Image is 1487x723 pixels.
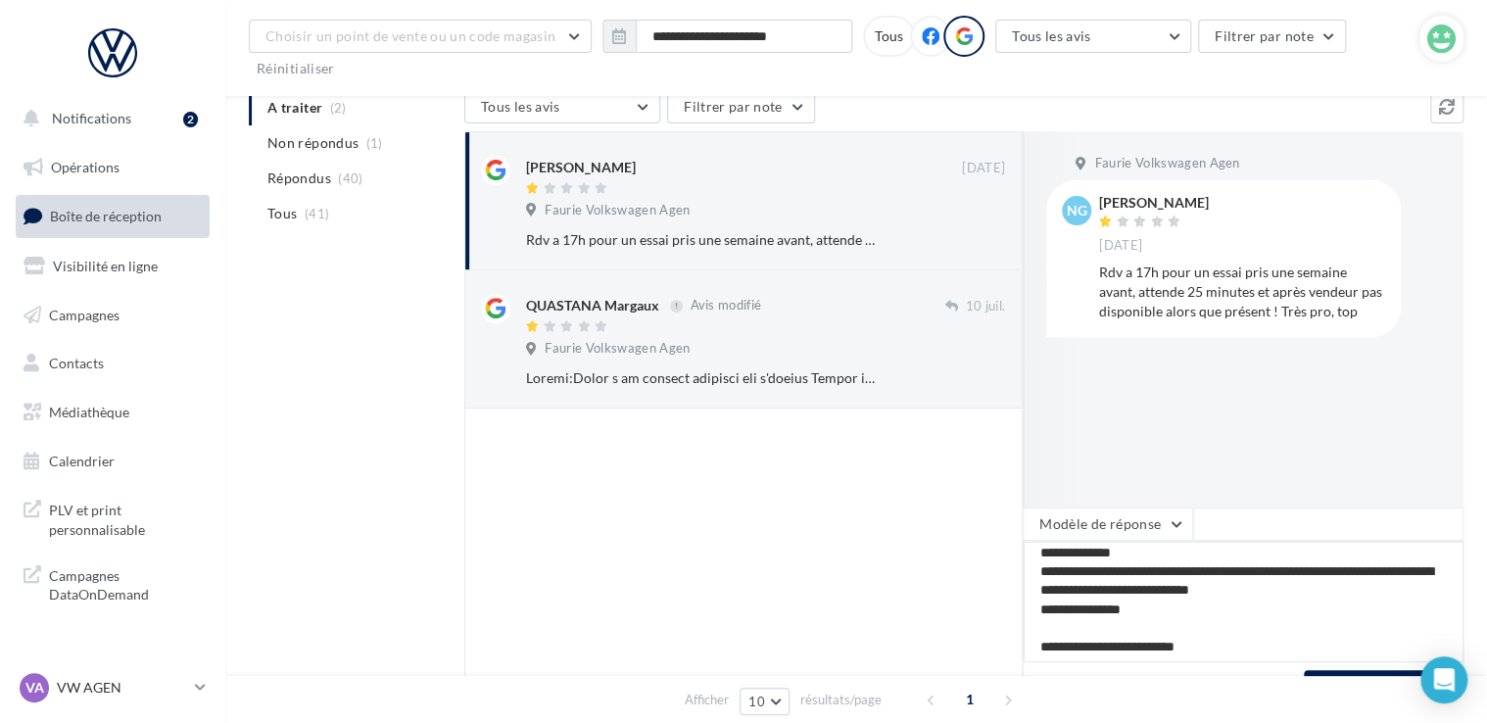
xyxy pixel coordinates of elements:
span: Faurie Volkswagen Agen [545,202,690,219]
a: Boîte de réception [12,195,214,237]
a: PLV et print personnalisable [12,489,214,547]
span: Médiathèque [49,404,129,420]
span: Non répondus [267,133,359,153]
span: [DATE] [1099,237,1142,255]
span: 1 [954,684,985,715]
div: Tous [863,16,915,57]
span: Faurie Volkswagen Agen [545,340,690,358]
span: Afficher [685,691,729,709]
span: Tous les avis [1012,27,1091,44]
div: Rdv a 17h pour un essai pris une semaine avant, attende 25 minutes et après vendeur pas disponibl... [526,230,878,250]
a: Opérations [12,147,214,188]
button: 10 [740,688,790,715]
span: NG [1067,201,1087,220]
a: VA VW AGEN [16,669,210,706]
div: 2 [183,112,198,127]
div: Loremi:Dolor s am consect adipisci eli s'doeius Tempor in utlab e dolor mag aliqu en adminim: 6) ... [526,368,878,388]
span: Avis modifié [690,298,761,313]
div: [PERSON_NAME] [526,158,636,177]
button: Notifications 2 [12,98,206,139]
span: Visibilité en ligne [53,258,158,274]
span: résultats/page [800,691,882,709]
button: Modèle de réponse [1023,507,1193,541]
span: VA [25,678,44,698]
span: (40) [338,170,362,186]
span: Calendrier [49,453,115,469]
span: 10 [748,694,765,709]
span: Notifications [52,110,131,126]
a: Médiathèque [12,392,214,433]
div: [PERSON_NAME] [1099,196,1209,210]
a: Contacts [12,343,214,384]
span: Choisir un point de vente ou un code magasin [265,27,555,44]
button: Choisir un point de vente ou un code magasin [249,20,592,53]
span: Répondus [267,169,331,188]
a: Visibilité en ligne [12,246,214,287]
span: (41) [305,206,329,221]
span: PLV et print personnalisable [49,497,202,539]
button: Filtrer par note [1198,20,1346,53]
button: Tous les avis [464,90,660,123]
div: Rdv a 17h pour un essai pris une semaine avant, attende 25 minutes et après vendeur pas disponibl... [1099,263,1385,321]
button: Filtrer par note [667,90,815,123]
a: Calendrier [12,441,214,482]
span: Boîte de réception [50,208,162,224]
span: Tous les avis [481,98,560,115]
a: Campagnes [12,295,214,336]
span: (1) [366,135,383,151]
button: Tous les avis [995,20,1191,53]
a: Campagnes DataOnDemand [12,554,214,612]
span: Contacts [49,355,104,371]
span: Opérations [51,159,120,175]
button: Réinitialiser [249,57,343,80]
span: [DATE] [962,160,1005,177]
div: QUASTANA Margaux [526,296,659,315]
span: 10 juil. [965,298,1005,315]
p: VW AGEN [57,678,187,698]
span: Campagnes DataOnDemand [49,562,202,604]
span: Campagnes [49,306,120,322]
span: Tous [267,204,297,223]
button: Poster ma réponse [1304,670,1455,703]
span: Faurie Volkswagen Agen [1094,155,1239,172]
div: Open Intercom Messenger [1420,656,1467,703]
